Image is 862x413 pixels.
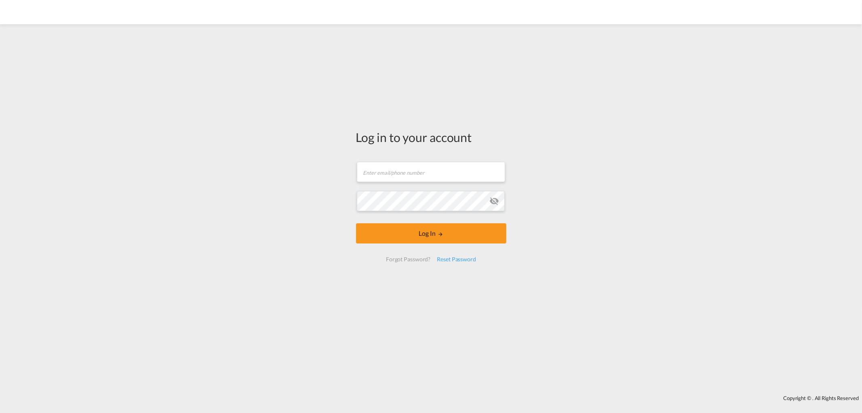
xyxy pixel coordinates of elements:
input: Enter email/phone number [357,162,505,182]
div: Log in to your account [356,129,506,146]
md-icon: icon-eye-off [489,196,499,206]
button: LOGIN [356,223,506,244]
div: Forgot Password? [383,252,434,267]
div: Reset Password [434,252,479,267]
